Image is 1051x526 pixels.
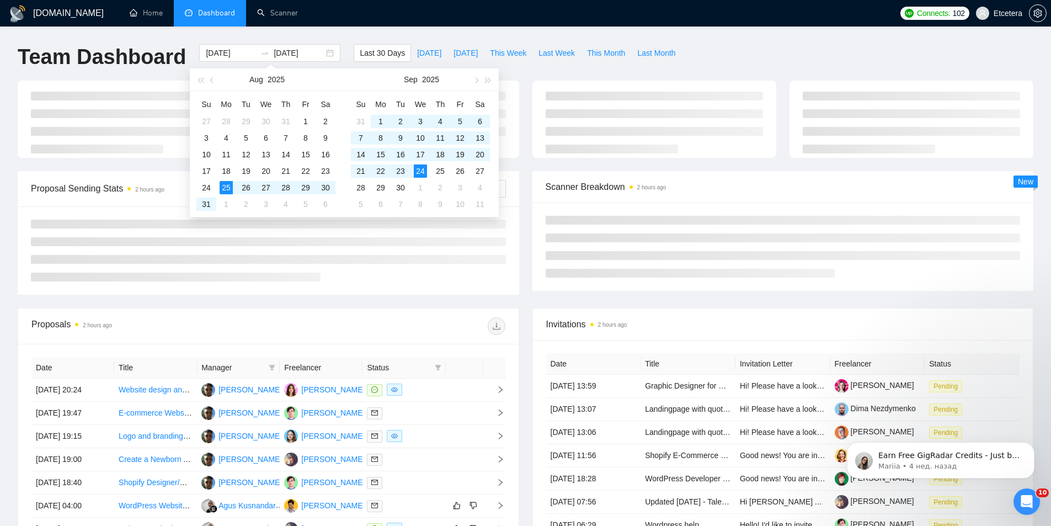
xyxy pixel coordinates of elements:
th: Manager [197,357,280,379]
td: [DATE] 19:00 [31,448,114,471]
td: E-commerce Website Development [114,402,197,425]
a: DM[PERSON_NAME] [284,408,365,417]
th: Freelancer [280,357,362,379]
a: Landingpage with quote calculator [645,428,762,437]
iframe: Intercom live chat [1013,488,1040,515]
a: Pending [929,405,967,413]
a: Landingpage with quote calculator [645,405,762,413]
span: like [453,501,461,510]
th: Invitation Letter [735,353,830,375]
span: user [979,9,986,17]
span: right [488,455,504,463]
td: Create a Newborn Announcement Website [114,448,197,471]
button: like [450,499,463,512]
a: AP[PERSON_NAME] [201,454,282,463]
span: New [1018,177,1033,186]
span: [DATE] [417,47,441,59]
button: Last Week [532,44,581,62]
img: logo [9,5,26,23]
span: Connects: [917,7,950,19]
a: setting [1029,9,1047,18]
time: 2 hours ago [637,184,666,190]
div: [PERSON_NAME] [301,384,365,396]
span: filter [266,359,278,376]
td: Shopify Designer/Developer to Build High-Conversion Bundle & Product Pages [114,471,197,495]
span: dislike [470,501,477,510]
a: Shopify E-Commerce Consultant & Developer | Subscription, Loyalty & NFC Landing Page Setup [645,451,977,460]
a: AKAgus Kusnandar [201,501,276,509]
img: AP [201,476,215,490]
button: setting [1029,4,1047,22]
span: [DATE] [454,47,478,59]
div: Agus Kusnandar [218,500,276,512]
button: Last Month [631,44,681,62]
span: By Freelancer [449,184,497,193]
span: This Month [587,47,625,59]
span: right [488,409,504,417]
img: AP [201,406,215,420]
a: AP[PERSON_NAME] [201,431,282,440]
a: E-commerce Website Development [119,408,240,417]
span: right [488,432,504,440]
img: VY [284,429,298,443]
a: homeHome [130,8,163,18]
button: dislike [467,499,480,512]
img: DB [284,499,298,513]
span: right [488,386,504,394]
span: right [488,502,504,509]
div: Proposals [31,317,268,335]
span: dashboard [185,9,193,17]
span: right [488,479,504,486]
span: mail [371,410,378,416]
span: Last Week [538,47,575,59]
time: 2 hours ago [83,322,112,328]
td: [DATE] 07:56 [546,491,641,514]
img: AP [201,453,215,466]
time: 2 hours ago [598,322,627,328]
span: filter [269,364,275,371]
div: [PERSON_NAME] [218,430,282,442]
img: AK [201,499,215,513]
td: Updated Sept 18 - Talented Figma Designer for Dog Health Site - Full Design from Wireframe (No Code) [641,491,735,514]
span: Dashboard [198,8,235,18]
a: DM[PERSON_NAME] [284,477,365,486]
div: [PERSON_NAME] [218,384,282,396]
th: Freelancer [830,353,925,375]
div: [PERSON_NAME] [301,476,365,488]
span: eye [391,386,398,393]
a: AP[PERSON_NAME] [201,385,282,394]
span: Scanner Breakdown [546,180,1021,194]
td: Website design and build [114,379,197,402]
td: [DATE] 13:07 [546,398,641,421]
span: Pending [929,403,962,416]
td: WordPress Website Updates and E-commerce Plug-in Integration [114,495,197,518]
span: eye [391,433,398,439]
a: [PERSON_NAME] [835,381,914,390]
td: Landingpage with quote calculator [641,398,735,421]
span: Invitations [546,317,1020,331]
span: Manager [201,362,264,374]
a: Dima Nezdymenko [835,404,916,413]
td: Logo and branding guidelines [114,425,197,448]
span: Proposal Sending Stats [31,182,381,195]
h1: Team Dashboard [18,44,186,70]
th: Title [114,357,197,379]
img: DM [284,406,298,420]
div: [PERSON_NAME] Bronfain [301,500,396,512]
span: filter [433,359,444,376]
th: Status [925,353,1020,375]
th: Date [31,357,114,379]
a: WordPress Website Updates and E-commerce Plug-in Integration [119,501,343,510]
a: PD[PERSON_NAME] [284,385,365,394]
img: upwork-logo.png [905,9,914,18]
span: Status [367,362,430,374]
span: swap-right [260,49,269,57]
img: PS [284,453,298,466]
td: [DATE] 20:24 [31,379,114,402]
a: [PERSON_NAME] [835,497,914,506]
a: Shopify Designer/Developer to Build High-Conversion Bundle & Product Pages [119,478,389,487]
time: 2 hours ago [135,187,164,193]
